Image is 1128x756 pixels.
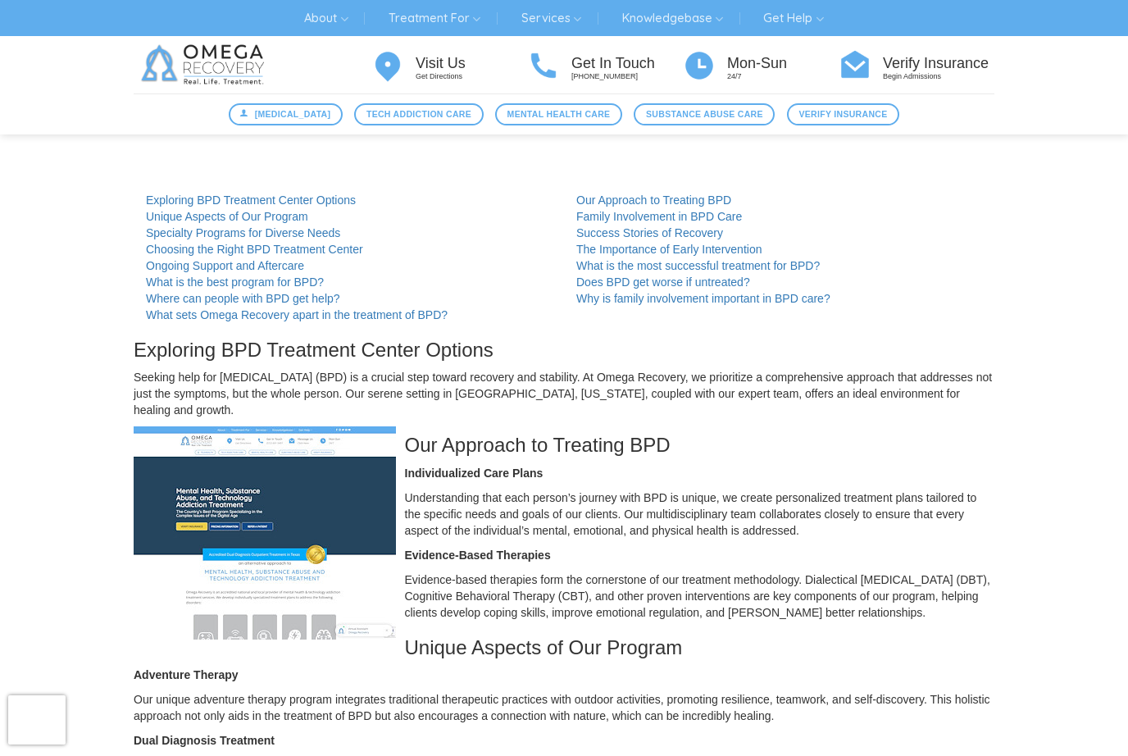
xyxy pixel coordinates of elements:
a: What is the most successful treatment for BPD? [576,259,820,272]
p: [PHONE_NUMBER] [571,71,683,82]
a: Knowledgebase [610,5,735,31]
a: Verify Insurance Begin Admissions [839,48,994,83]
a: Verify Insurance [787,103,899,125]
a: Does BPD get worse if untreated? [576,276,750,289]
a: About [292,5,360,31]
a: [MEDICAL_DATA] [229,103,343,125]
p: 24/7 [727,71,839,82]
a: Visit Us Get Directions [371,48,527,83]
a: Substance Abuse Care [634,103,775,125]
h4: Verify Insurance [883,56,994,72]
a: Choosing the Right BPD Treatment Center [146,243,363,256]
h3: Unique Aspects of Our Program [134,637,994,658]
a: The Importance of Early Intervention [576,243,762,256]
a: What sets Omega Recovery apart in the treatment of BPD? [146,308,448,321]
img: Bpd Treatment Center [134,426,396,640]
p: Begin Admissions [883,71,994,82]
p: Evidence-based therapies form the cornerstone of our treatment methodology. Dialectical [MEDICAL_... [134,572,994,621]
a: Success Stories of Recovery [576,226,723,239]
p: Our unique adventure therapy program integrates traditional therapeutic practices with outdoor ac... [134,691,994,724]
a: Mental Health Care [495,103,622,125]
a: Unique Aspects of Our Program [146,210,308,223]
span: Substance Abuse Care [646,107,763,121]
h4: Get In Touch [571,56,683,72]
img: Omega Recovery [134,36,277,93]
a: Ongoing Support and Aftercare [146,259,304,272]
a: Services [509,5,594,31]
span: [MEDICAL_DATA] [255,107,331,121]
h3: Exploring BPD Treatment Center Options [134,339,994,361]
strong: Dual Diagnosis Treatment [134,734,275,747]
strong: Individualized Care Plans [405,467,544,480]
iframe: reCAPTCHA [8,695,66,745]
a: Get Help [751,5,835,31]
p: Get Directions [416,71,527,82]
a: Why is family involvement important in BPD care? [576,292,830,305]
a: Where can people with BPD get help? [146,292,340,305]
span: Mental Health Care [507,107,611,121]
a: What is the best program for BPD? [146,276,324,289]
a: Specialty Programs for Diverse Needs [146,226,340,239]
h4: Visit Us [416,56,527,72]
strong: Evidence-Based Therapies [405,549,551,562]
h3: Our Approach to Treating BPD [134,435,994,456]
a: Get In Touch [PHONE_NUMBER] [527,48,683,83]
a: Family Involvement in BPD Care [576,210,742,223]
a: Treatment For [376,5,493,31]
p: Seeking help for [MEDICAL_DATA] (BPD) is a crucial step toward recovery and stability. At Omega R... [134,369,994,418]
a: Our Approach to Treating BPD [576,194,731,207]
a: Tech Addiction Care [354,103,483,125]
p: Understanding that each person’s journey with BPD is unique, we create personalized treatment pla... [134,490,994,539]
h4: Mon-Sun [727,56,839,72]
span: Verify Insurance [798,107,887,121]
strong: Adventure Therapy [134,668,239,681]
a: Exploring BPD Treatment Center Options [146,194,356,207]
span: Tech Addiction Care [366,107,471,121]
